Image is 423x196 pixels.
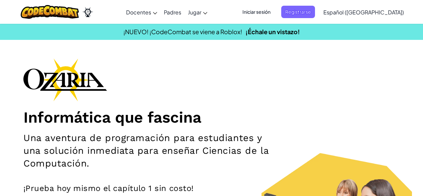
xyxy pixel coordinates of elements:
[21,5,79,19] img: CodeCombat logo
[245,28,300,36] a: ¡Échale un vistazo!
[320,3,407,21] a: Español ([GEOGRAPHIC_DATA])
[82,7,93,17] img: Ozaria
[23,58,107,101] img: Ozaria branding logo
[161,3,185,21] a: Padres
[188,9,201,16] span: Jugar
[123,28,242,36] span: ¡NUEVO! ¡CodeCombat se viene a Roblox!
[123,3,161,21] a: Docentes
[185,3,211,21] a: Jugar
[23,108,400,127] h1: Informática que fascina
[126,9,151,16] span: Docentes
[23,183,400,193] p: ¡Prueba hoy mismo el capítulo 1 sin costo!
[323,9,404,16] span: Español ([GEOGRAPHIC_DATA])
[238,6,275,18] button: Iniciar sesión
[23,132,276,170] h2: Una aventura de programación para estudiantes y una solución inmediata para enseñar Ciencias de l...
[281,6,315,18] button: Registrarse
